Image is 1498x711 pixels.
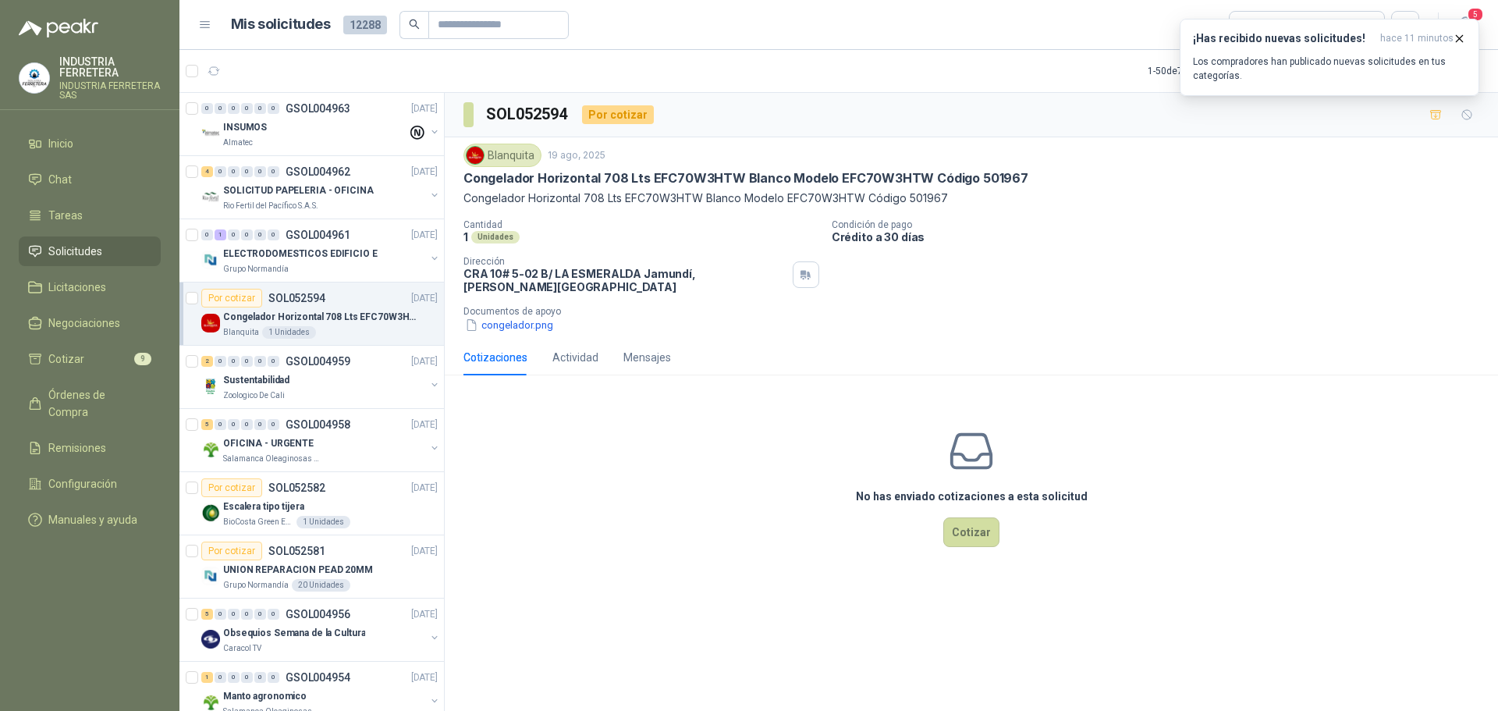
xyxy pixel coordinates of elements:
[286,166,350,177] p: GSOL004962
[228,103,240,114] div: 0
[223,563,373,578] p: UNION REPARACION PEAD 20MM
[228,609,240,620] div: 0
[201,415,441,465] a: 5 0 0 0 0 0 GSOL004958[DATE] Company LogoOFICINA - URGENTESalamanca Oleaginosas SAS
[254,229,266,240] div: 0
[409,19,420,30] span: search
[19,469,161,499] a: Configuración
[223,579,289,592] p: Grupo Normandía
[254,103,266,114] div: 0
[201,162,441,212] a: 4 0 0 0 0 0 GSOL004962[DATE] Company LogoSOLICITUD PAPELERIA - OFICINARio Fertil del Pacífico S.A.S.
[223,436,314,451] p: OFICINA - URGENTE
[19,433,161,463] a: Remisiones
[19,344,161,374] a: Cotizar9
[228,672,240,683] div: 0
[296,516,350,528] div: 1 Unidades
[20,63,49,93] img: Company Logo
[223,137,253,149] p: Almatec
[856,488,1088,505] h3: No has enviado cotizaciones a esta solicitud
[201,229,213,240] div: 0
[411,354,438,369] p: [DATE]
[228,166,240,177] div: 0
[19,165,161,194] a: Chat
[215,672,226,683] div: 0
[286,609,350,620] p: GSOL004956
[411,101,438,116] p: [DATE]
[268,672,279,683] div: 0
[201,99,441,149] a: 0 0 0 0 0 0 GSOL004963[DATE] Company LogoINSUMOSAlmatec
[463,190,1479,207] p: Congelador Horizontal 708 Lts EFC70W3HTW Blanco Modelo EFC70W3HTW Código 501967
[832,219,1492,230] p: Condición de pago
[201,478,262,497] div: Por cotizar
[463,267,786,293] p: CRA 10# 5-02 B/ LA ESMERALDA Jamundí , [PERSON_NAME][GEOGRAPHIC_DATA]
[48,315,120,332] span: Negociaciones
[241,419,253,430] div: 0
[201,542,262,560] div: Por cotizar
[463,306,1492,317] p: Documentos de apoyo
[19,272,161,302] a: Licitaciones
[201,630,220,649] img: Company Logo
[201,314,220,332] img: Company Logo
[411,607,438,622] p: [DATE]
[254,419,266,430] div: 0
[1193,55,1466,83] p: Los compradores han publicado nuevas solicitudes en tus categorías.
[215,609,226,620] div: 0
[254,609,266,620] div: 0
[463,317,555,333] button: congelador.png
[223,200,318,212] p: Rio Fertil del Pacífico S.A.S.
[19,308,161,338] a: Negociaciones
[223,499,304,514] p: Escalera tipo tijera
[467,147,484,164] img: Company Logo
[268,356,279,367] div: 0
[201,503,220,522] img: Company Logo
[223,626,365,641] p: Obsequios Semana de la Cultura
[268,482,325,493] p: SOL052582
[223,642,261,655] p: Caracol TV
[231,13,331,36] h1: Mis solicitudes
[463,230,468,244] p: 1
[228,356,240,367] div: 0
[48,279,106,296] span: Licitaciones
[582,105,654,124] div: Por cotizar
[241,672,253,683] div: 0
[48,386,146,421] span: Órdenes de Compra
[463,349,527,366] div: Cotizaciones
[411,670,438,685] p: [DATE]
[1239,16,1272,34] div: Todas
[48,511,137,528] span: Manuales y ayuda
[286,672,350,683] p: GSOL004954
[228,229,240,240] div: 0
[411,418,438,432] p: [DATE]
[179,472,444,535] a: Por cotizarSOL052582[DATE] Company LogoEscalera tipo tijeraBioCosta Green Energy S.A.S1 Unidades
[228,419,240,430] div: 0
[201,226,441,276] a: 0 1 0 0 0 0 GSOL004961[DATE] Company LogoELECTRODOMESTICOS EDIFICIO EGrupo Normandía
[179,283,444,346] a: Por cotizarSOL052594[DATE] Company LogoCongelador Horizontal 708 Lts EFC70W3HTW Blanco Modelo EFC...
[241,103,253,114] div: 0
[223,263,289,276] p: Grupo Normandía
[201,166,213,177] div: 4
[548,148,605,163] p: 19 ago, 2025
[292,579,350,592] div: 20 Unidades
[48,350,84,368] span: Cotizar
[215,103,226,114] div: 0
[411,291,438,306] p: [DATE]
[59,81,161,100] p: INDUSTRIA FERRETERA SAS
[19,505,161,535] a: Manuales y ayuda
[134,353,151,365] span: 9
[201,377,220,396] img: Company Logo
[241,229,253,240] div: 0
[262,326,316,339] div: 1 Unidades
[201,103,213,114] div: 0
[471,231,520,244] div: Unidades
[411,165,438,180] p: [DATE]
[19,201,161,230] a: Tareas
[268,546,325,556] p: SOL052581
[223,120,267,135] p: INSUMOS
[201,419,213,430] div: 5
[268,419,279,430] div: 0
[463,256,786,267] p: Dirección
[59,56,161,78] p: INDUSTRIA FERRETERA
[623,349,671,366] div: Mensajes
[286,103,350,114] p: GSOL004963
[223,326,259,339] p: Blanquita
[19,380,161,427] a: Órdenes de Compra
